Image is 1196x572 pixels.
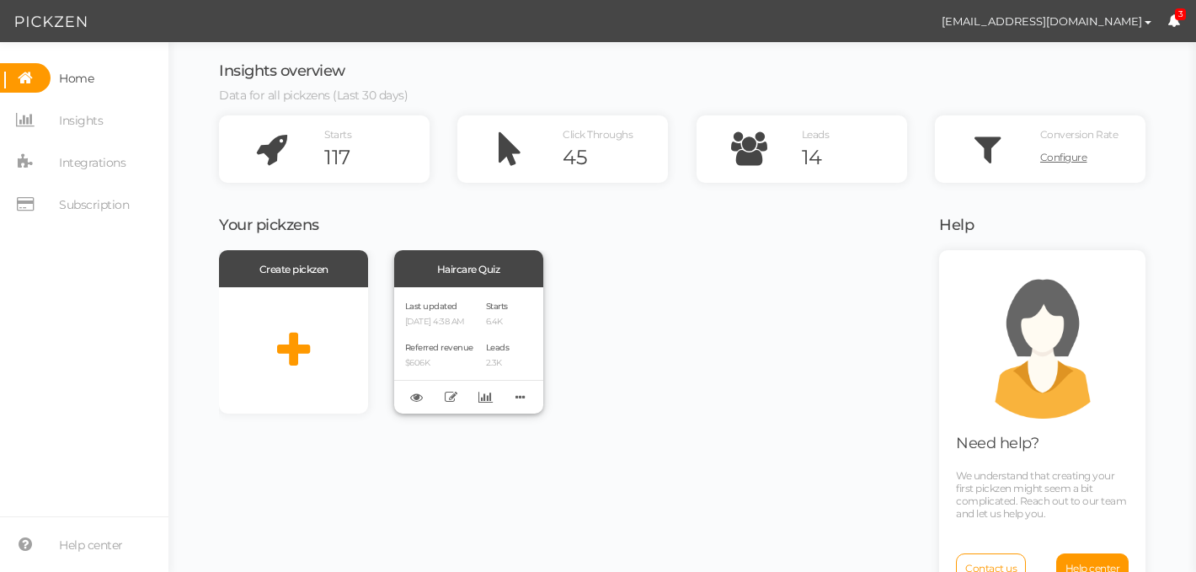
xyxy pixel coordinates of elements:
div: 117 [324,145,430,170]
span: 3 [1175,8,1187,21]
span: Leads [802,128,830,141]
a: Configure [1040,145,1145,170]
img: 96df0c2e2b60bb729825a45cfdffd93a [896,7,926,36]
img: Pickzen logo [15,12,87,32]
p: [DATE] 4:38 AM [405,317,473,328]
p: $606K [405,358,473,369]
div: 45 [563,145,668,170]
span: Last updated [405,301,457,312]
span: Leads [486,342,510,353]
span: Your pickzens [219,216,319,234]
span: Help [939,216,974,234]
span: Configure [1040,151,1087,163]
div: Haircare Quiz [394,250,543,287]
p: 6.4K [486,317,510,328]
p: 2.3K [486,358,510,369]
span: Create pickzen [259,263,328,275]
span: Click Throughs [563,128,633,141]
span: Insights [59,107,103,134]
img: support.png [967,267,1119,419]
button: [EMAIL_ADDRESS][DOMAIN_NAME] [926,7,1167,35]
span: Data for all pickzens (Last 30 days) [219,88,408,103]
span: Integrations [59,149,125,176]
span: [EMAIL_ADDRESS][DOMAIN_NAME] [942,14,1142,28]
div: Last updated [DATE] 4:38 AM Referred revenue $606K Starts 6.4K Leads 2.3K [394,287,543,414]
span: Home [59,65,93,92]
span: Starts [486,301,508,312]
span: Help center [59,532,123,559]
span: Conversion Rate [1040,128,1119,141]
span: Starts [324,128,351,141]
div: 14 [802,145,907,170]
span: Insights overview [219,61,345,80]
span: Referred revenue [405,342,473,353]
span: We understand that creating your first pickzen might seem a bit complicated. Reach out to our tea... [956,469,1126,520]
span: Need help? [956,434,1038,452]
span: Subscription [59,191,129,218]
